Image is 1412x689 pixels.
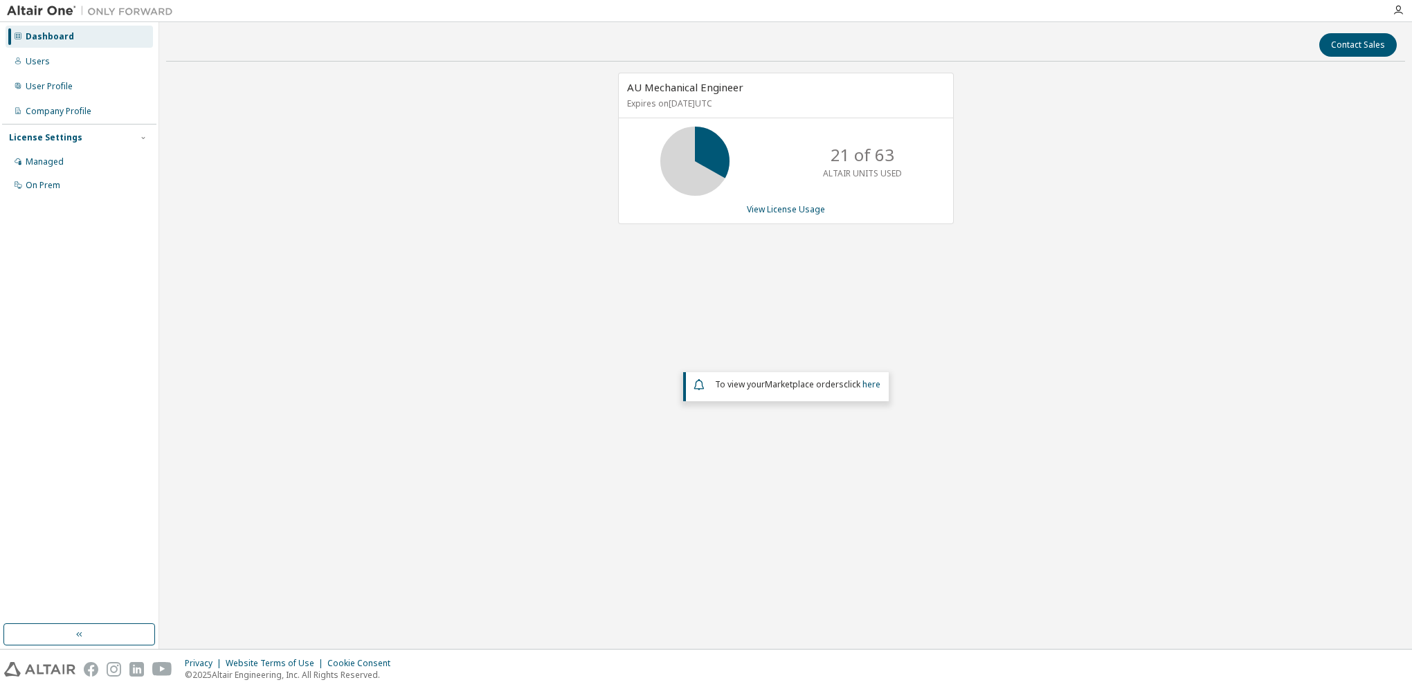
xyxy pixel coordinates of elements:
[26,31,74,42] div: Dashboard
[627,80,743,94] span: AU Mechanical Engineer
[9,132,82,143] div: License Settings
[823,167,902,179] p: ALTAIR UNITS USED
[4,662,75,677] img: altair_logo.svg
[26,180,60,191] div: On Prem
[26,156,64,167] div: Managed
[7,4,180,18] img: Altair One
[1319,33,1397,57] button: Contact Sales
[26,106,91,117] div: Company Profile
[327,658,399,669] div: Cookie Consent
[185,669,399,681] p: © 2025 Altair Engineering, Inc. All Rights Reserved.
[185,658,226,669] div: Privacy
[107,662,121,677] img: instagram.svg
[129,662,144,677] img: linkedin.svg
[862,378,880,390] a: here
[715,378,880,390] span: To view your click
[226,658,327,669] div: Website Terms of Use
[26,81,73,92] div: User Profile
[831,143,894,167] p: 21 of 63
[627,98,941,109] p: Expires on [DATE] UTC
[84,662,98,677] img: facebook.svg
[152,662,172,677] img: youtube.svg
[747,203,825,215] a: View License Usage
[765,378,844,390] em: Marketplace orders
[26,56,50,67] div: Users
